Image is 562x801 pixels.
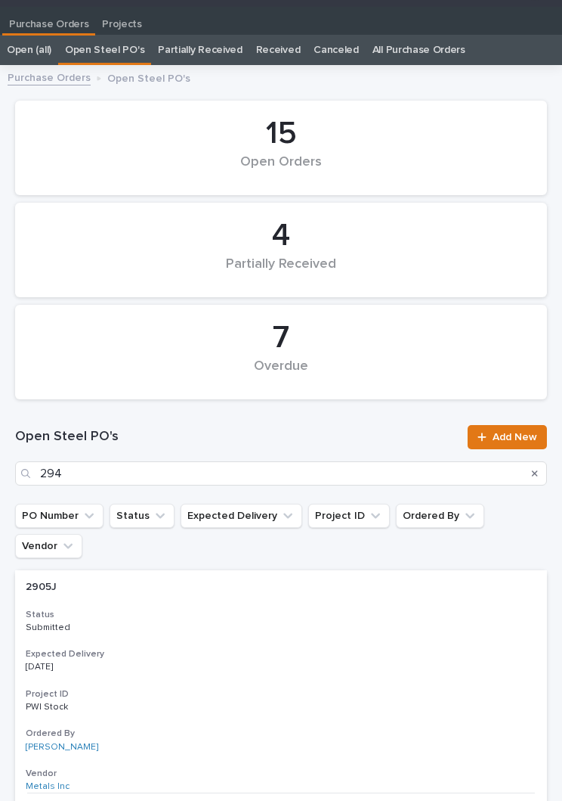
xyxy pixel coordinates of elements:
div: Open Orders [41,154,521,186]
p: PWI Stock [26,699,71,713]
a: Open Steel PO's [65,35,144,65]
a: Projects [95,7,149,36]
h3: Vendor [26,768,536,780]
a: Open (all) [7,35,51,65]
a: [PERSON_NAME] [26,742,98,753]
h3: Status [26,609,536,621]
p: [DATE] [26,662,152,672]
button: Status [110,504,174,528]
p: Purchase Orders [9,7,88,31]
a: Received [256,35,301,65]
input: Search [15,461,547,486]
button: Vendor [15,534,82,558]
h3: Project ID [26,688,536,700]
button: Expected Delivery [181,504,302,528]
button: Ordered By [396,504,484,528]
div: 4 [41,217,521,255]
span: Add New [493,432,537,442]
div: 15 [41,115,521,153]
h3: Ordered By [26,728,536,740]
a: Add New [468,425,547,449]
a: Purchase Orders [2,7,95,33]
p: Open Steel PO's [107,69,190,85]
div: Overdue [41,359,521,390]
a: Canceled [313,35,359,65]
a: All Purchase Orders [372,35,465,65]
h3: Expected Delivery [26,648,536,660]
a: Purchase Orders [8,68,91,85]
a: Partially Received [158,35,242,65]
h1: Open Steel PO's [15,428,459,446]
button: PO Number [15,504,103,528]
p: 2905J [26,578,60,594]
p: Projects [102,7,142,31]
p: Submitted [26,622,152,633]
a: Metals Inc [26,781,69,792]
div: 7 [41,319,521,357]
button: Project ID [308,504,390,528]
div: Partially Received [41,256,521,288]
